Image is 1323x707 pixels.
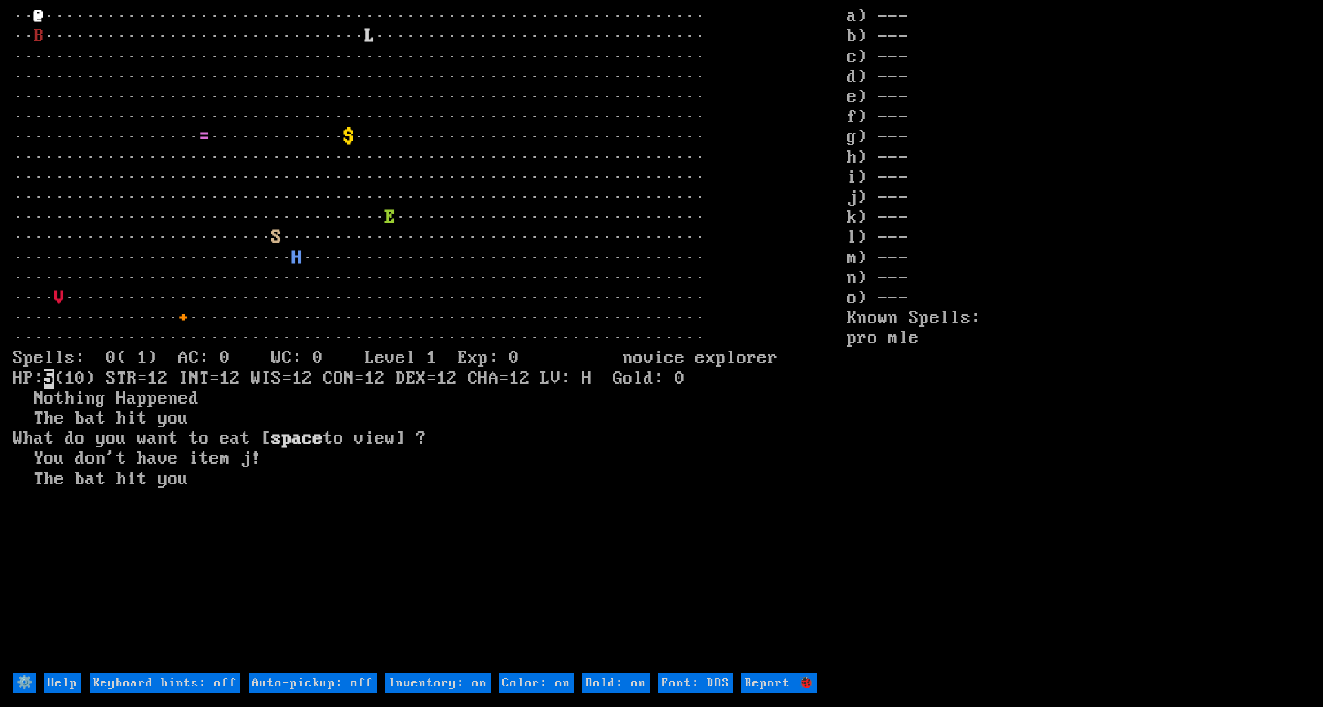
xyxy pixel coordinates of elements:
input: Help [44,673,81,693]
input: Report 🐞 [741,673,817,693]
font: $ [344,127,354,147]
font: V [54,288,65,309]
font: + [178,308,189,329]
b: space [271,429,323,449]
input: Bold: on [582,673,650,693]
font: L [365,26,375,47]
font: = [199,127,209,147]
input: Color: on [499,673,574,693]
stats: a) --- b) --- c) --- d) --- e) --- f) --- g) --- h) --- i) --- j) --- k) --- l) --- m) --- n) ---... [847,7,1310,671]
input: Inventory: on [385,673,491,693]
input: Font: DOS [658,673,733,693]
font: E [385,207,396,228]
input: Auto-pickup: off [249,673,377,693]
input: ⚙️ [13,673,36,693]
larn: ·· ································································ ·· ··························... [13,7,847,671]
mark: 5 [44,369,54,389]
font: @ [34,6,44,27]
input: Keyboard hints: off [90,673,240,693]
font: H [292,248,302,269]
font: B [34,26,44,47]
font: S [271,227,282,248]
